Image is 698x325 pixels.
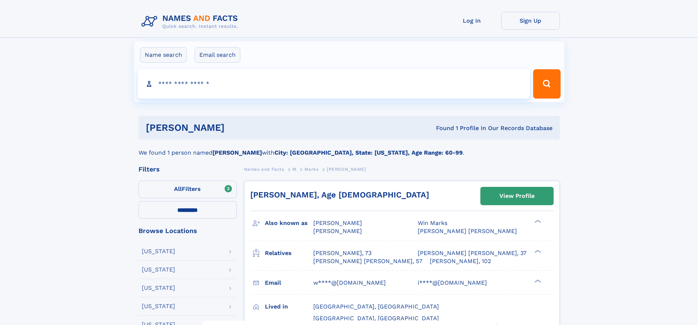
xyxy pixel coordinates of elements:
[418,228,517,234] span: [PERSON_NAME] [PERSON_NAME]
[146,123,330,132] h1: [PERSON_NAME]
[195,47,240,63] label: Email search
[292,165,296,174] a: M
[443,12,501,30] a: Log In
[533,219,542,224] div: ❯
[139,12,244,32] img: Logo Names and Facts
[313,315,439,322] span: [GEOGRAPHIC_DATA], [GEOGRAPHIC_DATA]
[265,247,313,259] h3: Relatives
[274,149,463,156] b: City: [GEOGRAPHIC_DATA], State: [US_STATE], Age Range: 60-99
[140,47,187,63] label: Name search
[533,278,542,283] div: ❯
[142,303,175,309] div: [US_STATE]
[330,124,553,132] div: Found 1 Profile In Our Records Database
[265,300,313,313] h3: Lived in
[138,69,530,99] input: search input
[142,267,175,273] div: [US_STATE]
[292,167,296,172] span: M
[327,167,366,172] span: [PERSON_NAME]
[533,249,542,254] div: ❯
[418,249,527,257] a: [PERSON_NAME] [PERSON_NAME], 37
[265,277,313,289] h3: Email
[313,249,372,257] a: [PERSON_NAME], 73
[142,285,175,291] div: [US_STATE]
[142,248,175,254] div: [US_STATE]
[139,181,237,198] label: Filters
[304,167,318,172] span: Marks
[265,217,313,229] h3: Also known as
[313,228,362,234] span: [PERSON_NAME]
[313,257,422,265] a: [PERSON_NAME] [PERSON_NAME], 57
[139,140,560,157] div: We found 1 person named with .
[501,12,560,30] a: Sign Up
[139,166,237,173] div: Filters
[244,165,284,174] a: Names and Facts
[430,257,491,265] a: [PERSON_NAME], 102
[499,188,535,204] div: View Profile
[139,228,237,234] div: Browse Locations
[313,303,439,310] span: [GEOGRAPHIC_DATA], [GEOGRAPHIC_DATA]
[533,69,560,99] button: Search Button
[250,190,429,199] a: [PERSON_NAME], Age [DEMOGRAPHIC_DATA]
[313,219,362,226] span: [PERSON_NAME]
[174,185,182,192] span: All
[304,165,318,174] a: Marks
[213,149,262,156] b: [PERSON_NAME]
[481,187,553,205] a: View Profile
[418,219,447,226] span: Win Marks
